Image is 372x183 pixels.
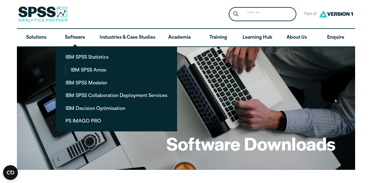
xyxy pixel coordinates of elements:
a: IBM Decision Optimisation [61,103,172,114]
svg: Search magnifying glass icon [233,11,238,17]
span: Part of [301,10,318,19]
a: Software [56,29,94,47]
a: Academia [160,29,199,47]
a: Industries & Case Studies [95,29,160,47]
form: Site Header Search Form [229,7,296,21]
nav: Desktop version of site main menu [17,29,355,47]
a: Solutions [17,29,56,47]
button: Search magnifying glass icon [230,9,242,20]
ul: Software [56,46,177,131]
a: About Us [277,29,316,47]
a: Learning Hub [238,29,277,47]
h1: Software Downloads [166,131,335,155]
a: PS IMAGO PRO [61,115,172,127]
a: IBM SPSS Statistics [61,51,172,63]
a: IBM SPSS Modeler [61,77,172,88]
a: IBM SPSS Collaboration Deployment Services [61,90,172,101]
img: SPSS Analytics Partner [18,6,67,22]
button: Open CMP widget [3,165,18,180]
a: Training [199,29,238,47]
img: Version1 Logo [318,8,354,20]
a: IBM SPSS Amos [66,64,172,76]
a: Enquire [316,29,355,47]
